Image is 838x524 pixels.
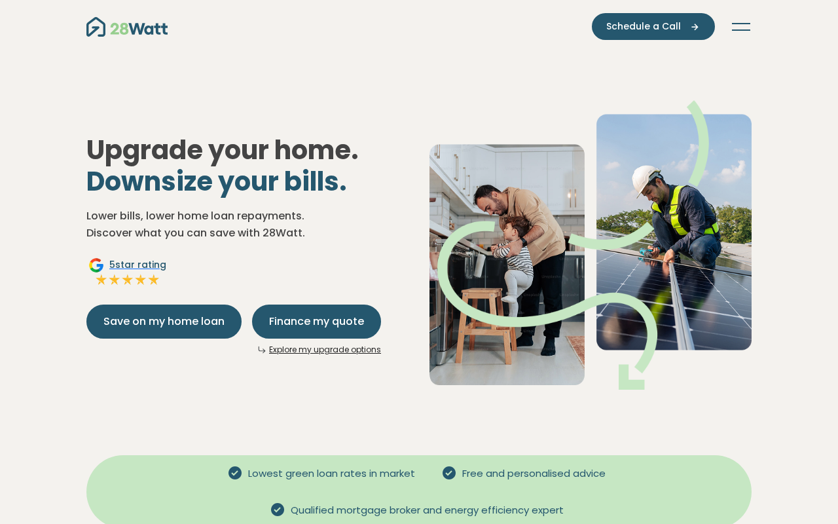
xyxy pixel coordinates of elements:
[147,273,160,286] img: Full star
[86,257,168,289] a: Google5star ratingFull starFull starFull starFull starFull star
[88,257,104,273] img: Google
[134,273,147,286] img: Full star
[269,344,381,355] a: Explore my upgrade options
[252,305,381,339] button: Finance my quote
[86,134,409,197] h1: Upgrade your home.
[269,314,364,329] span: Finance my quote
[109,258,166,272] span: 5 star rating
[731,20,752,33] button: Toggle navigation
[103,314,225,329] span: Save on my home loan
[95,273,108,286] img: Full star
[457,466,611,481] span: Free and personalised advice
[121,273,134,286] img: Full star
[86,208,409,241] p: Lower bills, lower home loan repayments. Discover what you can save with 28Watt.
[429,100,752,390] img: Dad helping toddler
[592,13,715,40] button: Schedule a Call
[86,17,168,37] img: 28Watt
[285,503,569,518] span: Qualified mortgage broker and energy efficiency expert
[86,305,242,339] button: Save on my home loan
[606,20,681,33] span: Schedule a Call
[86,13,752,40] nav: Main navigation
[243,466,420,481] span: Lowest green loan rates in market
[86,163,347,200] span: Downsize your bills.
[108,273,121,286] img: Full star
